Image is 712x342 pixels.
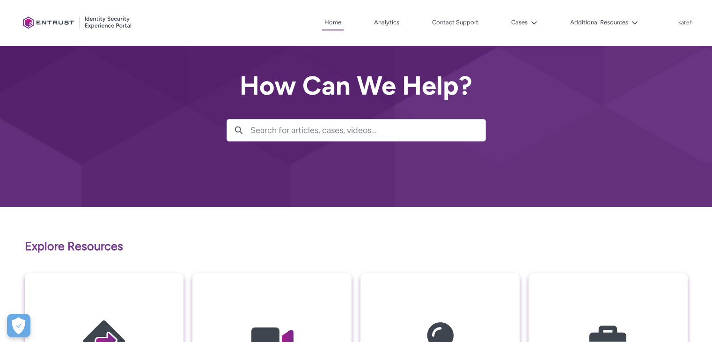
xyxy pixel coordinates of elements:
h2: How Can We Help? [227,71,486,100]
button: Open Preferences [7,314,30,337]
a: Home [322,15,344,30]
input: Search for articles, cases, videos... [250,119,485,141]
a: Analytics, opens in new tab [372,15,402,30]
a: Contact Support [430,15,481,30]
button: Cases [509,15,540,30]
button: Additional Resources [568,15,640,30]
button: User Profile kateh [678,17,693,27]
div: Cookie Preferences [7,314,30,337]
p: kateh [678,20,693,26]
button: Search [227,119,250,141]
p: Explore Resources [25,238,688,255]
